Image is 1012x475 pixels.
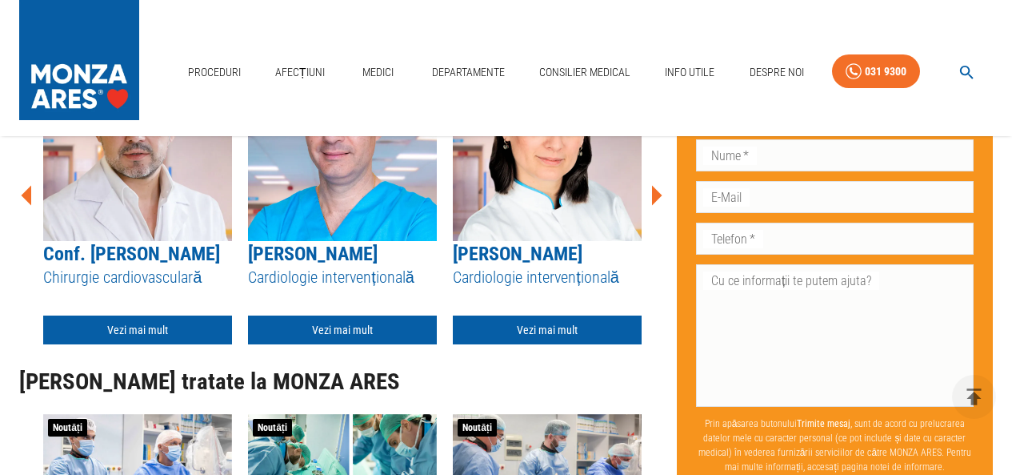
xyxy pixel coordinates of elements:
[43,316,232,345] a: Vezi mai mult
[353,56,404,89] a: Medici
[453,41,642,241] img: Dr. Măriuca Nicotera
[797,418,850,429] b: Trimite mesaj
[453,267,642,288] h5: Cardiologie intervențională
[248,267,437,288] h5: Cardiologie intervențională
[458,419,497,437] span: Noutăți
[832,54,920,89] a: 031 9300
[743,56,810,89] a: Despre Noi
[658,56,721,89] a: Info Utile
[453,316,642,345] a: Vezi mai mult
[453,243,582,265] a: [PERSON_NAME]
[269,56,331,89] a: Afecțiuni
[48,419,87,437] span: Noutăți
[865,62,906,82] div: 031 9300
[533,56,637,89] a: Consilier Medical
[426,56,511,89] a: Departamente
[19,369,664,395] h2: [PERSON_NAME] tratate la MONZA ARES
[182,56,247,89] a: Proceduri
[43,267,232,288] h5: Chirurgie cardiovasculară
[952,375,996,419] button: delete
[248,243,378,265] a: [PERSON_NAME]
[248,316,437,345] a: Vezi mai mult
[253,419,292,437] span: Noutăți
[43,243,220,265] a: Conf. [PERSON_NAME]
